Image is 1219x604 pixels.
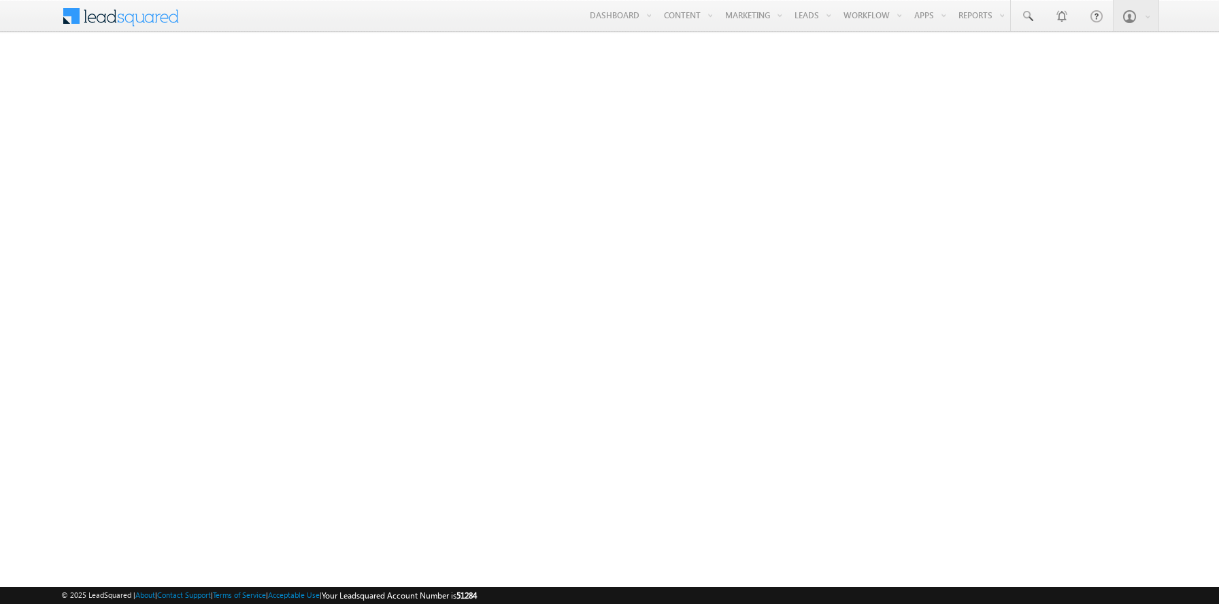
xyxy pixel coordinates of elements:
a: About [135,590,155,599]
a: Terms of Service [213,590,266,599]
span: 51284 [456,590,477,601]
span: Your Leadsquared Account Number is [322,590,477,601]
a: Contact Support [157,590,211,599]
span: © 2025 LeadSquared | | | | | [61,589,477,602]
a: Acceptable Use [268,590,320,599]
